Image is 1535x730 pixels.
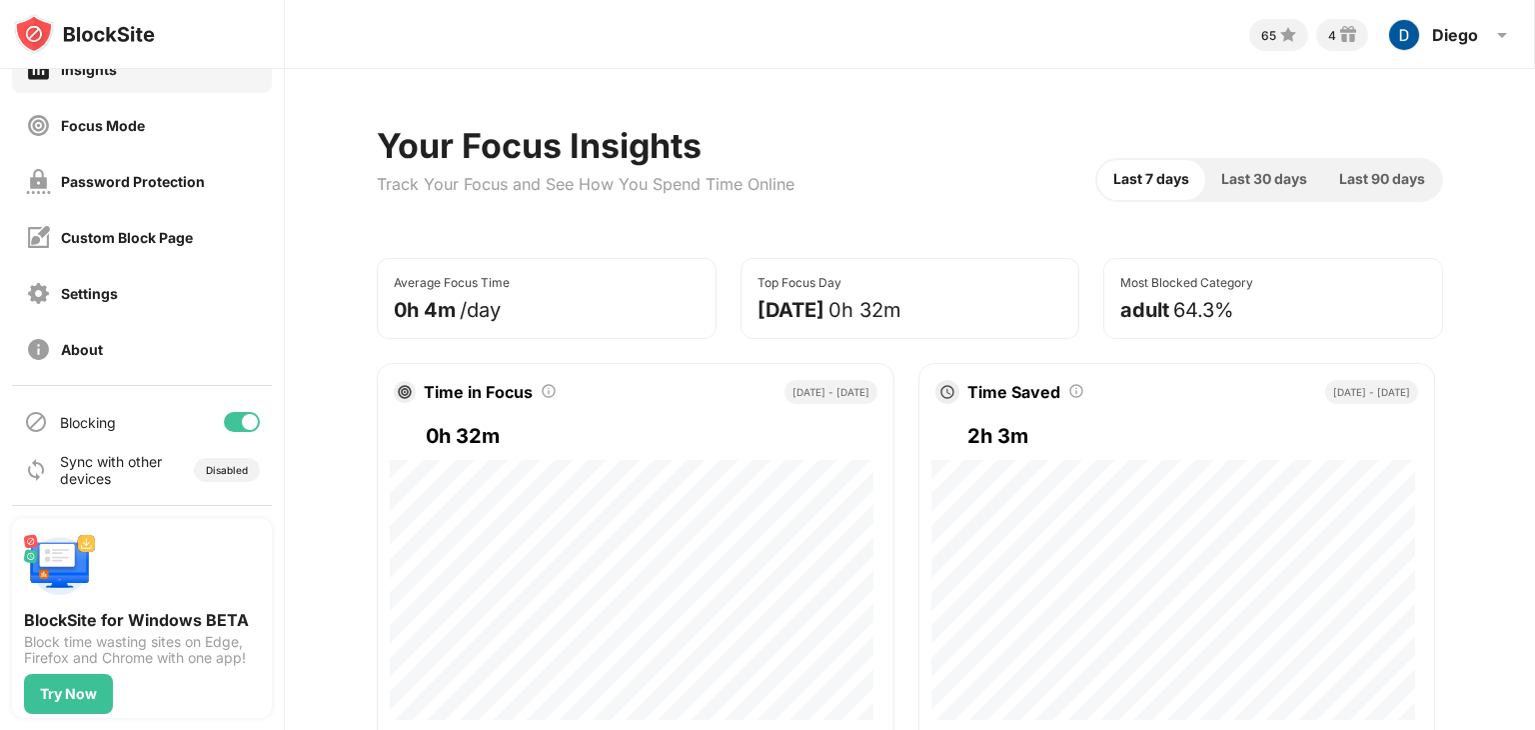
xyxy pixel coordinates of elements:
[60,453,163,487] div: Sync with other devices
[1068,383,1084,399] img: tooltip.svg
[1276,23,1300,47] img: points-small.svg
[1221,168,1307,190] span: Last 30 days
[24,458,48,482] img: sync-icon.svg
[967,382,1060,402] div: Time Saved
[1120,298,1169,322] div: adult
[424,382,533,402] div: Time in Focus
[426,420,876,452] div: 0h 32m
[61,229,193,246] div: Custom Block Page
[40,686,97,702] div: Try Now
[61,285,118,302] div: Settings
[61,173,205,190] div: Password Protection
[1336,23,1360,47] img: reward-small.svg
[206,464,248,476] div: Disabled
[26,113,51,138] img: focus-off.svg
[14,14,155,54] img: logo-blocksite.svg
[24,410,48,434] img: blocking-icon.svg
[758,275,841,290] div: Top Focus Day
[939,384,955,400] img: clock.svg
[377,174,794,194] div: Track Your Focus and See How You Spend Time Online
[394,298,456,322] div: 0h 4m
[1328,28,1336,43] div: 4
[1432,25,1478,45] div: Diego
[24,610,260,630] div: BlockSite for Windows BETA
[26,56,51,82] img: insights-on.svg
[26,225,51,250] img: customize-block-page-off.svg
[460,298,501,322] div: /day
[1261,28,1276,43] div: 65
[61,341,103,358] div: About
[24,634,260,666] div: Block time wasting sites on Edge, Firefox and Chrome with one app!
[377,125,794,166] div: Your Focus Insights
[541,383,557,399] img: tooltip.svg
[1120,275,1253,290] div: Most Blocked Category
[61,61,117,78] div: Insights
[828,298,901,322] div: 0h 32m
[26,337,51,362] img: about-off.svg
[758,298,824,322] div: [DATE]
[1388,19,1420,51] img: ACg8ocI-XuYi30NTre3yTpezMFl0mKwe0iswmhBJsr7yNm6tm_aT7qQ=s96-c
[26,169,51,194] img: password-protection-off.svg
[967,420,1418,452] div: 2h 3m
[394,275,510,290] div: Average Focus Time
[61,117,145,134] div: Focus Mode
[1325,380,1418,404] div: [DATE] - [DATE]
[26,281,51,306] img: settings-off.svg
[24,530,96,602] img: push-desktop.svg
[60,414,116,431] div: Blocking
[784,380,877,404] div: [DATE] - [DATE]
[1339,168,1425,190] span: Last 90 days
[398,385,412,399] img: target.svg
[1173,298,1234,322] div: 64.3%
[1113,168,1189,190] span: Last 7 days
